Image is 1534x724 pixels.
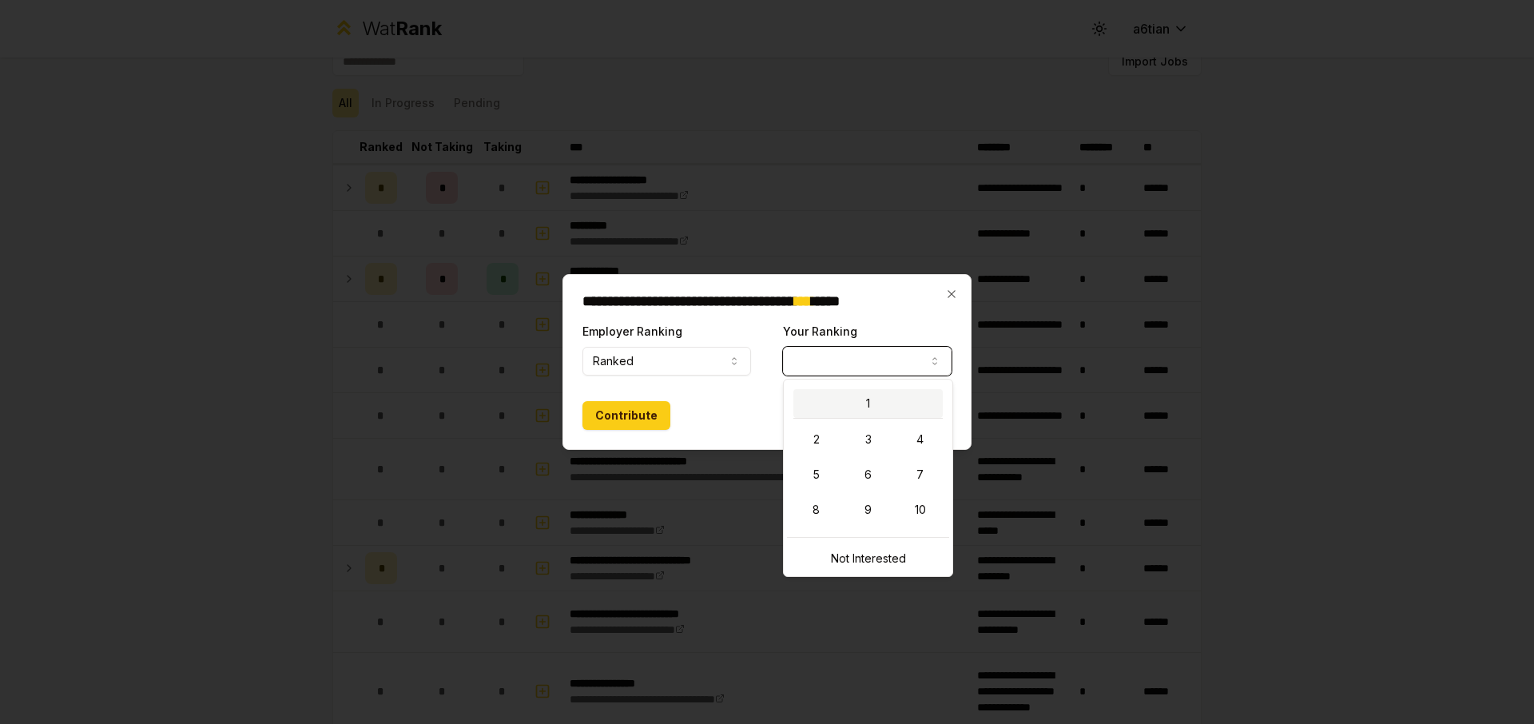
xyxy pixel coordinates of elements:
span: 1 [866,396,870,412]
span: 4 [916,432,924,448]
span: 8 [813,502,820,518]
span: 6 [864,467,872,483]
span: 9 [864,502,872,518]
label: Your Ranking [783,324,857,338]
button: Contribute [582,401,670,430]
span: 2 [813,432,820,448]
span: 7 [916,467,924,483]
span: 3 [865,432,872,448]
span: Not Interested [831,551,906,567]
span: 5 [813,467,820,483]
span: 10 [915,502,926,518]
label: Employer Ranking [582,324,682,338]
